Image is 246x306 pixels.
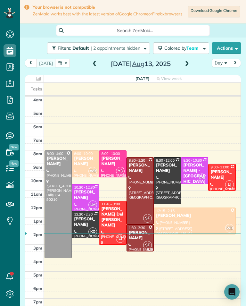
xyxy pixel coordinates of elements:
[101,151,120,156] span: 8:00 - 10:00
[101,206,124,228] div: [PERSON_NAME] Del [PERSON_NAME]
[74,190,97,200] div: [PERSON_NAME]
[44,42,150,54] a: Filters: Default | 2 appointments hidden
[72,45,89,51] span: Default
[101,60,181,67] h2: [DATE] 13, 2025
[183,158,202,163] span: 8:30 - 10:30
[229,59,241,67] button: next
[156,213,234,218] div: [PERSON_NAME]
[224,284,240,300] div: Open Intercom Messenger
[210,169,234,180] div: [PERSON_NAME]
[36,59,56,67] button: [DATE]
[91,45,140,51] span: | 2 appointments hidden
[74,156,97,167] div: [PERSON_NAME]
[225,224,234,233] span: WB
[33,286,42,291] span: 6pm
[31,205,42,210] span: 12pm
[33,111,42,116] span: 5am
[33,245,42,251] span: 3pm
[47,42,150,54] button: Filters: Default | 2 appointments hidden
[88,200,97,209] span: LM
[129,225,145,230] span: 1:30 - 3:30
[46,156,70,167] div: [PERSON_NAME]
[129,158,145,163] span: 8:30 - 1:30
[101,156,124,167] div: [PERSON_NAME]
[143,241,152,250] span: SF
[74,212,93,217] span: 12:30 - 2:30
[198,174,206,182] span: LM
[156,163,179,174] div: [PERSON_NAME]
[33,138,42,143] span: 7am
[88,227,97,236] span: KD
[161,76,182,81] span: View week
[9,160,19,167] span: New
[212,42,241,54] button: Actions
[186,45,200,51] span: Team
[74,217,97,227] div: [PERSON_NAME]
[33,232,42,237] span: 2pm
[88,167,97,175] span: WB
[31,178,42,183] span: 10am
[33,11,182,17] span: ZenMaid works best with the latest version of or browsers
[25,59,37,67] button: prev
[101,202,120,206] span: 11:45 - 3:00
[135,76,149,81] span: [DATE]
[128,230,152,241] div: [PERSON_NAME]
[47,151,63,156] span: 8:00 - 4:00
[156,208,175,213] span: 12:15 - 2:15
[33,151,42,156] span: 8am
[33,299,42,304] span: 7pm
[9,144,19,150] span: New
[119,11,148,16] a: Google Chrome
[152,11,165,16] a: Firefox
[128,163,152,174] div: [PERSON_NAME]
[33,97,42,102] span: 4am
[153,42,209,54] button: Colored byTeam
[33,165,42,170] span: 9am
[31,191,42,197] span: 11am
[74,185,95,190] span: 10:30 - 12:30
[33,218,42,224] span: 1pm
[74,151,93,156] span: 8:00 - 10:00
[58,45,71,51] span: Filters:
[225,180,234,189] span: LJ
[33,124,42,129] span: 6am
[183,163,206,184] div: [PERSON_NAME] - [GEOGRAPHIC_DATA]
[164,45,201,51] span: Colored by
[33,272,42,277] span: 5pm
[33,4,182,10] strong: Your browser is not compatible
[143,214,152,223] span: SF
[156,158,175,163] span: 8:30 - 12:00
[116,234,125,243] span: LJ
[31,86,42,91] span: Tasks
[188,6,240,17] a: Download Google Chrome
[33,259,42,264] span: 4pm
[116,167,125,175] span: Y3
[210,165,229,169] span: 9:00 - 11:00
[212,59,230,67] button: Day
[132,60,144,68] span: Aug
